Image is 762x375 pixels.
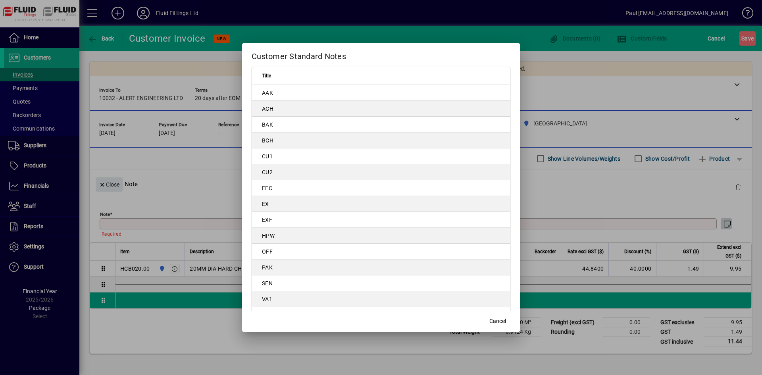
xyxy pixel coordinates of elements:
td: EX [252,196,510,212]
td: BCH [252,133,510,148]
td: OFF [252,244,510,260]
h2: Customer Standard Notes [242,43,520,66]
td: CU2 [252,164,510,180]
td: CU1 [252,148,510,164]
td: ACH [252,101,510,117]
td: BAK [252,117,510,133]
td: PAK [252,260,510,275]
span: Title [262,71,271,80]
td: VA1 [252,291,510,307]
td: SEN [252,275,510,291]
td: VAL [252,307,510,323]
td: AAK [252,85,510,101]
span: Cancel [489,317,506,325]
td: EFC [252,180,510,196]
td: EXF [252,212,510,228]
button: Cancel [485,314,510,329]
td: HPW [252,228,510,244]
